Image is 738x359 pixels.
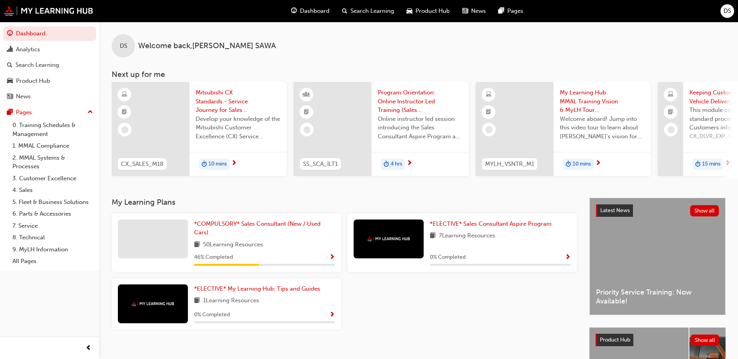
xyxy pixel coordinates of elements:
span: learningResourceType_ELEARNING-icon [486,90,491,100]
a: MYLH_VSNTR_M1My Learning Hub: MMAL Training Vision & MyLH Tour (Elective)Welcome aboard! Jump int... [476,82,651,176]
a: car-iconProduct Hub [400,3,456,19]
a: Product HubShow all [596,334,719,346]
span: 10 mins [209,160,227,169]
a: Latest NewsShow allPriority Service Training: Now Available! [589,198,726,315]
span: up-icon [88,107,93,117]
span: DS [120,42,127,51]
span: pages-icon [7,109,13,116]
span: Show Progress [329,312,335,319]
button: DashboardAnalyticsSearch LearningProduct HubNews [3,25,96,105]
span: duration-icon [695,159,701,169]
a: guage-iconDashboard [285,3,336,19]
span: next-icon [725,160,731,167]
span: duration-icon [384,159,389,169]
span: My Learning Hub: MMAL Training Vision & MyLH Tour (Elective) [560,88,645,115]
span: learningRecordVerb_NONE-icon [121,126,128,133]
span: *COMPULSORY* Sales Consultant (New / Used Cars) [194,220,321,236]
a: 5. Fleet & Business Solutions [9,196,96,208]
span: News [471,7,486,16]
span: learningResourceType_ELEARNING-icon [122,90,127,100]
span: next-icon [407,160,412,167]
span: 15 mins [702,160,720,169]
span: Develop your knowledge of the Mitsubishi Customer Excellence (CX) Service Journey. [196,115,280,141]
span: Pages [507,7,523,16]
span: car-icon [7,78,13,85]
span: DS [724,7,731,16]
span: 7 Learning Resources [439,231,495,241]
span: Dashboard [300,7,330,16]
span: learningRecordVerb_NONE-icon [668,126,675,133]
span: 4 hrs [391,160,402,169]
span: learningRecordVerb_NONE-icon [303,126,310,133]
img: mmal [4,6,93,16]
a: news-iconNews [456,3,492,19]
span: *ELECTIVE* Sales Consultant Aspire Program [430,220,552,227]
img: mmal [367,236,410,241]
a: SS_SCA_ILT1Program Orientation: Online Instructor Led Training (Sales Consultant Aspire Program)O... [294,82,469,176]
span: CX_SALES_M18 [121,160,163,169]
span: car-icon [407,6,412,16]
span: book-icon [194,296,200,306]
span: pages-icon [498,6,504,16]
button: Show all [691,335,720,346]
a: 1. MMAL Compliance [9,140,96,152]
span: Search Learning [351,7,394,16]
span: Show Progress [565,254,571,261]
h3: Next up for me [99,70,738,79]
span: 0 % Completed [194,310,230,319]
span: 46 % Completed [194,253,233,262]
a: 2. MMAL Systems & Processes [9,152,96,173]
a: *ELECTIVE* My Learning Hub: Tips and Guides [194,284,323,293]
span: Mitsubishi CX Standards - Service Journey for Sales Staff [196,88,280,115]
a: Latest NewsShow all [596,204,719,217]
span: duration-icon [566,159,571,169]
button: Pages [3,105,96,120]
div: Analytics [16,45,40,54]
a: Product Hub [3,74,96,88]
span: learningRecordVerb_NONE-icon [486,126,493,133]
a: search-iconSearch Learning [336,3,400,19]
button: Show all [690,205,719,216]
span: 1 Learning Resources [203,296,259,306]
span: news-icon [462,6,468,16]
span: booktick-icon [486,107,491,117]
span: search-icon [7,62,12,69]
span: 0 % Completed [430,253,466,262]
a: pages-iconPages [492,3,529,19]
span: booktick-icon [122,107,127,117]
span: 50 Learning Resources [203,240,263,250]
a: 8. Technical [9,232,96,244]
span: Product Hub [415,7,450,16]
span: Priority Service Training: Now Available! [596,288,719,305]
span: book-icon [430,231,436,241]
h3: My Learning Plans [112,198,577,207]
span: Welcome aboard! Jump into this video tour to learn about [PERSON_NAME]'s vision for your learning... [560,115,645,141]
span: learningResourceType_INSTRUCTOR_LED-icon [304,90,309,100]
a: 0. Training Schedules & Management [9,119,96,140]
span: Latest News [600,207,630,214]
span: Welcome back , [PERSON_NAME] SAWA [138,42,276,51]
span: book-icon [194,240,200,250]
button: Show Progress [329,310,335,320]
div: Search Learning [16,61,59,70]
span: Program Orientation: Online Instructor Led Training (Sales Consultant Aspire Program) [378,88,463,115]
a: Search Learning [3,58,96,72]
span: *ELECTIVE* My Learning Hub: Tips and Guides [194,285,320,292]
span: laptop-icon [668,90,673,100]
span: Product Hub [600,336,630,343]
span: Show Progress [329,254,335,261]
span: prev-icon [86,343,91,353]
a: News [3,89,96,104]
span: chart-icon [7,46,13,53]
span: guage-icon [291,6,297,16]
span: news-icon [7,93,13,100]
span: Online instructor led session introducing the Sales Consultant Aspire Program and outlining what ... [378,115,463,141]
div: News [16,92,31,101]
a: CX_SALES_M18Mitsubishi CX Standards - Service Journey for Sales StaffDevelop your knowledge of th... [112,82,287,176]
span: booktick-icon [668,107,673,117]
span: search-icon [342,6,347,16]
div: Pages [16,108,32,117]
a: 6. Parts & Accessories [9,208,96,220]
a: 9. MyLH Information [9,244,96,256]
